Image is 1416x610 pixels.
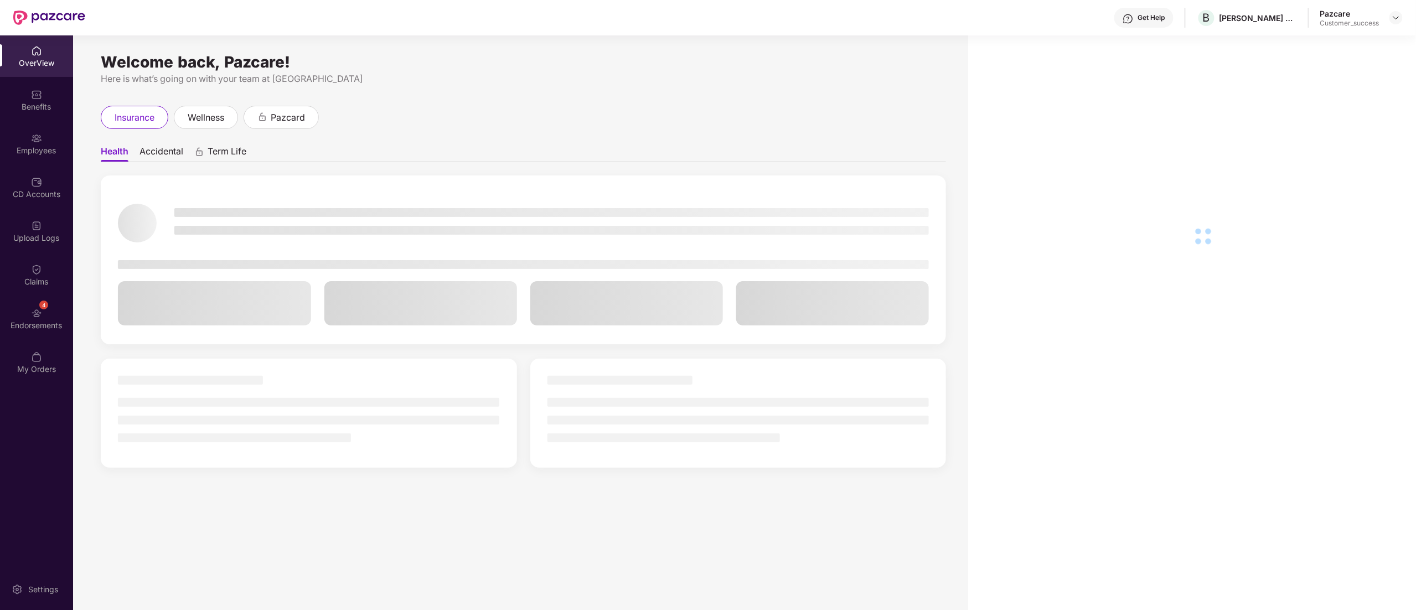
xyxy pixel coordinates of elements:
img: svg+xml;base64,PHN2ZyBpZD0iU2V0dGluZy0yMHgyMCIgeG1sbnM9Imh0dHA6Ly93d3cudzMub3JnLzIwMDAvc3ZnIiB3aW... [12,584,23,595]
img: svg+xml;base64,PHN2ZyBpZD0iSGVscC0zMngzMiIgeG1sbnM9Imh0dHA6Ly93d3cudzMub3JnLzIwMDAvc3ZnIiB3aWR0aD... [1123,13,1134,24]
span: pazcard [271,111,305,125]
div: 4 [39,301,48,309]
div: Get Help [1138,13,1165,22]
img: svg+xml;base64,PHN2ZyBpZD0iSG9tZSIgeG1sbnM9Imh0dHA6Ly93d3cudzMub3JnLzIwMDAvc3ZnIiB3aWR0aD0iMjAiIG... [31,45,42,56]
div: Here is what’s going on with your team at [GEOGRAPHIC_DATA] [101,72,946,86]
span: Term Life [208,146,246,162]
img: svg+xml;base64,PHN2ZyBpZD0iQ2xhaW0iIHhtbG5zPSJodHRwOi8vd3d3LnczLm9yZy8yMDAwL3N2ZyIgd2lkdGg9IjIwIi... [31,264,42,275]
img: svg+xml;base64,PHN2ZyBpZD0iRHJvcGRvd24tMzJ4MzIiIHhtbG5zPSJodHRwOi8vd3d3LnczLm9yZy8yMDAwL3N2ZyIgd2... [1392,13,1401,22]
img: svg+xml;base64,PHN2ZyBpZD0iQ0RfQWNjb3VudHMiIGRhdGEtbmFtZT0iQ0QgQWNjb3VudHMiIHhtbG5zPSJodHRwOi8vd3... [31,177,42,188]
div: animation [257,112,267,122]
div: animation [194,147,204,157]
img: svg+xml;base64,PHN2ZyBpZD0iRW1wbG95ZWVzIiB4bWxucz0iaHR0cDovL3d3dy53My5vcmcvMjAwMC9zdmciIHdpZHRoPS... [31,133,42,144]
img: New Pazcare Logo [13,11,85,25]
span: Health [101,146,128,162]
span: insurance [115,111,154,125]
img: svg+xml;base64,PHN2ZyBpZD0iRW5kb3JzZW1lbnRzIiB4bWxucz0iaHR0cDovL3d3dy53My5vcmcvMjAwMC9zdmciIHdpZH... [31,308,42,319]
div: Settings [25,584,61,595]
img: svg+xml;base64,PHN2ZyBpZD0iTXlfT3JkZXJzIiBkYXRhLW5hbWU9Ik15IE9yZGVycyIgeG1sbnM9Imh0dHA6Ly93d3cudz... [31,351,42,363]
img: svg+xml;base64,PHN2ZyBpZD0iQmVuZWZpdHMiIHhtbG5zPSJodHRwOi8vd3d3LnczLm9yZy8yMDAwL3N2ZyIgd2lkdGg9Ij... [31,89,42,100]
img: svg+xml;base64,PHN2ZyBpZD0iVXBsb2FkX0xvZ3MiIGRhdGEtbmFtZT0iVXBsb2FkIExvZ3MiIHhtbG5zPSJodHRwOi8vd3... [31,220,42,231]
span: wellness [188,111,224,125]
div: Customer_success [1320,19,1379,28]
div: Pazcare [1320,8,1379,19]
span: B [1203,11,1210,24]
div: [PERSON_NAME] SYSTEMS PRIVATE LIMITED [1219,13,1297,23]
span: Accidental [139,146,183,162]
div: Welcome back, Pazcare! [101,58,946,66]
